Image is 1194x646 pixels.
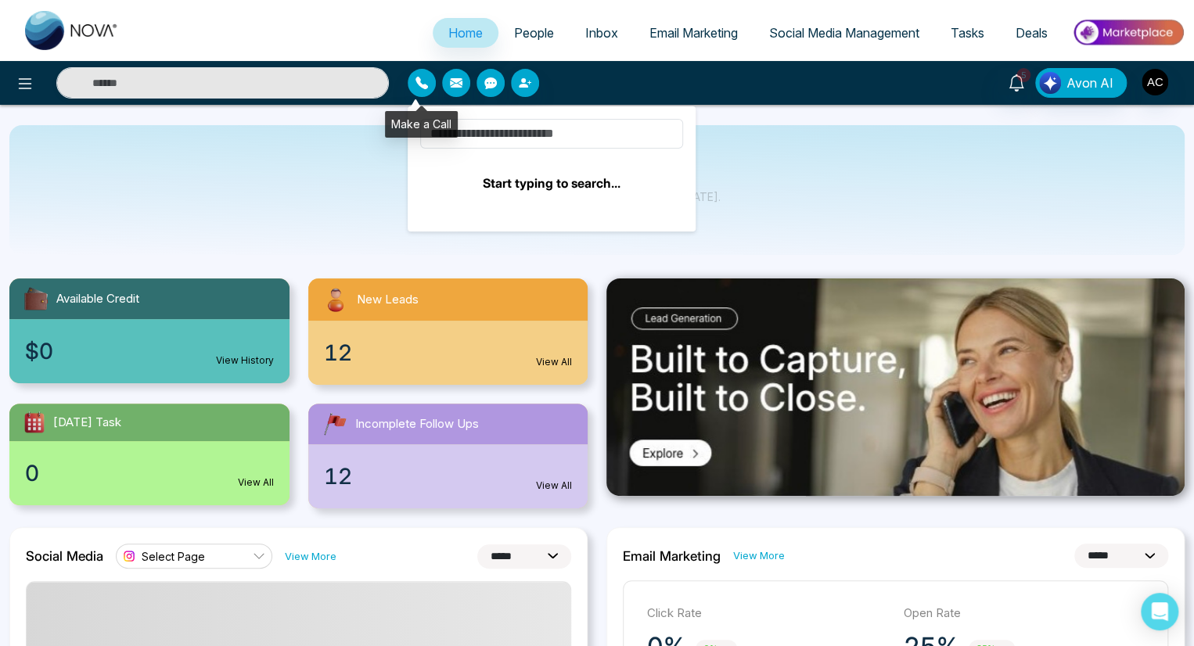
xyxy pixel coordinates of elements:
a: View More [733,548,785,563]
div: Make a Call [385,111,458,138]
img: followUps.svg [321,410,349,438]
span: Home [448,25,483,41]
span: [DATE] Task [53,414,121,432]
img: newLeads.svg [321,285,351,314]
div: Open Intercom Messenger [1141,593,1178,630]
a: Home [433,18,498,48]
span: Available Credit [56,290,139,308]
a: View More [285,549,336,564]
img: Nova CRM Logo [25,11,119,50]
span: Avon AI [1066,74,1113,92]
a: View All [536,479,572,493]
a: View All [536,355,572,369]
span: Select Page [142,549,205,564]
a: Incomplete Follow Ups12View All [299,404,598,508]
span: Tasks [951,25,984,41]
a: Social Media Management [753,18,935,48]
button: Avon AI [1035,68,1127,98]
img: todayTask.svg [22,410,47,435]
a: Tasks [935,18,1000,48]
img: availableCredit.svg [22,285,50,313]
img: Lead Flow [1039,72,1061,94]
img: Market-place.gif [1071,15,1185,50]
span: 12 [324,336,352,369]
span: Incomplete Follow Ups [355,415,479,433]
p: Open Rate [904,605,1145,623]
h2: Social Media [26,548,103,564]
a: View All [238,476,274,490]
span: Deals [1016,25,1048,41]
a: People [498,18,570,48]
h2: Email Marketing [623,548,721,564]
span: 0 [25,457,39,490]
span: People [514,25,554,41]
a: New Leads12View All [299,278,598,385]
img: User Avatar [1142,69,1168,95]
span: 5 [1016,68,1030,82]
img: instagram [121,548,137,564]
a: View History [216,354,274,368]
span: New Leads [357,291,419,309]
span: Social Media Management [769,25,919,41]
a: Deals [1000,18,1063,48]
p: Click Rate [647,605,888,623]
span: $0 [25,335,53,368]
a: Email Marketing [634,18,753,48]
span: 12 [324,460,352,493]
a: 5 [998,68,1035,95]
span: Inbox [585,25,618,41]
a: Inbox [570,18,634,48]
b: Start typing to search... [483,175,620,191]
span: Email Marketing [649,25,738,41]
img: . [606,278,1185,496]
